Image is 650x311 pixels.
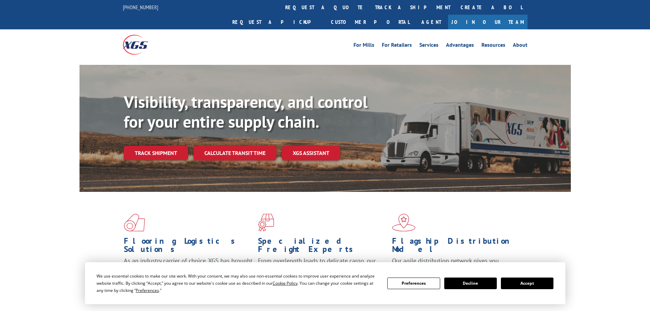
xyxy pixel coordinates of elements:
[258,257,387,287] p: From overlength loads to delicate cargo, our experienced staff knows the best way to move your fr...
[415,15,448,29] a: Agent
[258,237,387,257] h1: Specialized Freight Experts
[227,15,326,29] a: Request a pickup
[282,146,340,160] a: XGS ASSISTANT
[419,42,438,50] a: Services
[124,237,253,257] h1: Flooring Logistics Solutions
[392,214,416,231] img: xgs-icon-flagship-distribution-model-red
[124,214,145,231] img: xgs-icon-total-supply-chain-intelligence-red
[193,146,276,160] a: Calculate transit time
[97,272,379,294] div: We use essential cookies to make our site work. With your consent, we may also use non-essential ...
[513,42,528,50] a: About
[444,278,497,289] button: Decline
[387,278,440,289] button: Preferences
[124,146,188,160] a: Track shipment
[392,237,521,257] h1: Flagship Distribution Model
[85,262,565,304] div: Cookie Consent Prompt
[273,280,298,286] span: Cookie Policy
[448,15,528,29] a: Join Our Team
[123,4,158,11] a: [PHONE_NUMBER]
[326,15,415,29] a: Customer Portal
[446,42,474,50] a: Advantages
[353,42,374,50] a: For Mills
[392,257,518,273] span: Our agile distribution network gives you nationwide inventory management on demand.
[258,214,274,231] img: xgs-icon-focused-on-flooring-red
[501,278,553,289] button: Accept
[124,257,252,281] span: As an industry carrier of choice, XGS has brought innovation and dedication to flooring logistics...
[124,91,367,132] b: Visibility, transparency, and control for your entire supply chain.
[136,287,159,293] span: Preferences
[382,42,412,50] a: For Retailers
[481,42,505,50] a: Resources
